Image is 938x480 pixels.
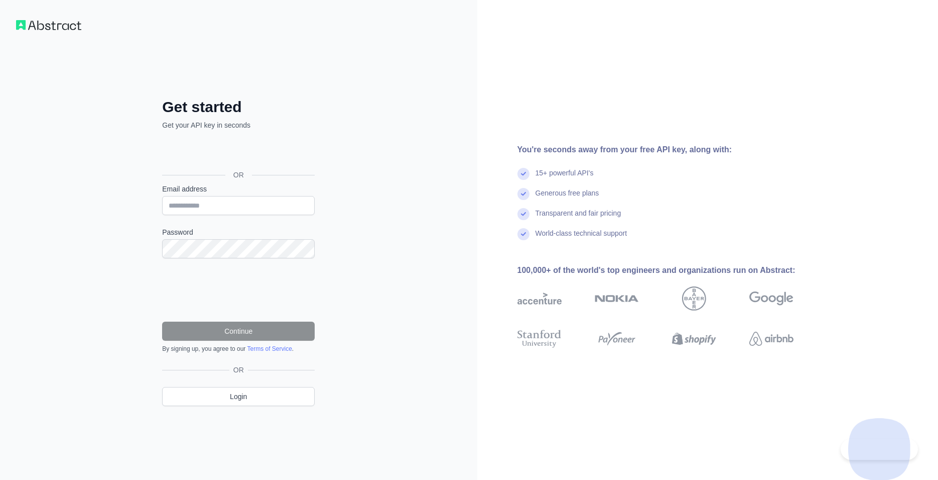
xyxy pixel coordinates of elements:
[225,170,252,180] span: OR
[682,286,706,311] img: bayer
[16,20,81,30] img: Workflow
[162,270,315,310] iframe: reCAPTCHA
[162,322,315,341] button: Continue
[749,286,793,311] img: google
[229,365,248,375] span: OR
[162,227,315,237] label: Password
[535,168,594,188] div: 15+ powerful API's
[517,144,826,156] div: You're seconds away from your free API key, along with:
[595,286,639,311] img: nokia
[535,188,599,208] div: Generous free plans
[162,345,315,353] div: By signing up, you agree to our .
[749,328,793,350] img: airbnb
[535,208,621,228] div: Transparent and fair pricing
[517,168,529,180] img: check mark
[841,439,918,460] iframe: Toggle Customer Support
[162,120,315,130] p: Get your API key in seconds
[595,328,639,350] img: payoneer
[517,286,562,311] img: accenture
[535,228,627,248] div: World-class technical support
[247,345,292,352] a: Terms of Service
[162,387,315,406] a: Login
[672,328,716,350] img: shopify
[157,141,318,163] iframe: Bouton "Se connecter avec Google"
[517,328,562,350] img: stanford university
[162,98,315,116] h2: Get started
[162,184,315,194] label: Email address
[517,208,529,220] img: check mark
[517,264,826,276] div: 100,000+ of the world's top engineers and organizations run on Abstract:
[517,228,529,240] img: check mark
[517,188,529,200] img: check mark
[162,141,313,163] div: Se connecter avec Google. S'ouvre dans un nouvel onglet.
